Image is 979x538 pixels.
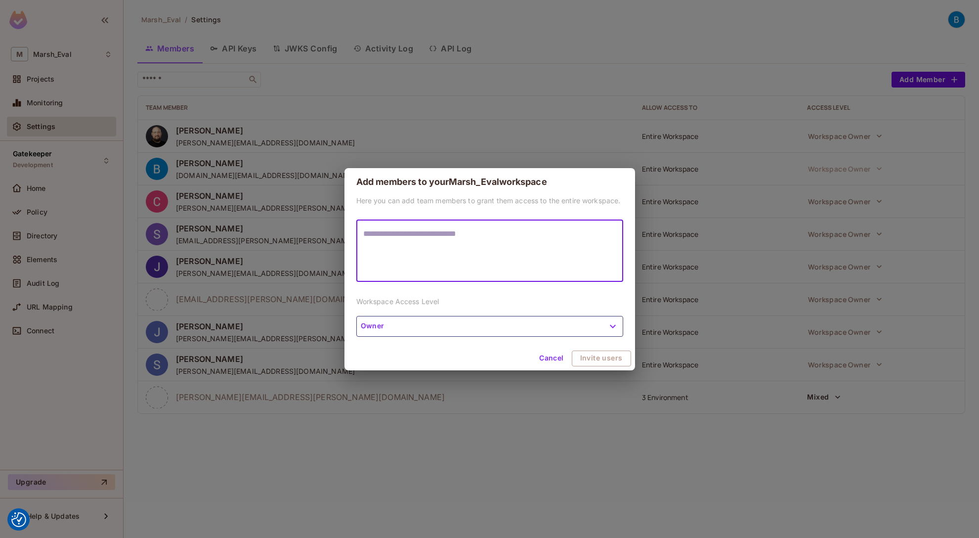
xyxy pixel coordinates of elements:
[11,512,26,527] img: Revisit consent button
[356,196,623,205] p: Here you can add team members to grant them access to the entire workspace.
[535,351,567,366] button: Cancel
[572,351,631,366] button: Invite users
[344,168,635,196] h2: Add members to your Marsh_Eval workspace
[11,512,26,527] button: Consent Preferences
[356,316,623,337] button: Owner
[356,297,623,306] p: Workspace Access Level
